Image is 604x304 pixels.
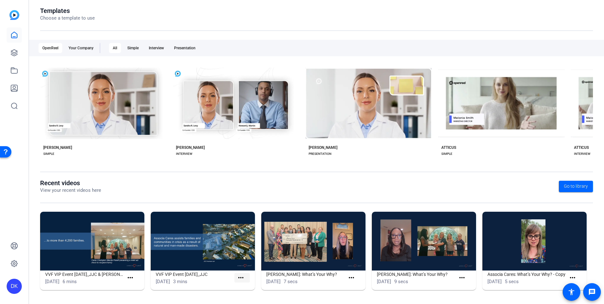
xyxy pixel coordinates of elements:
[156,279,170,284] span: [DATE]
[170,43,199,53] div: Presentation
[176,145,205,150] div: [PERSON_NAME]
[261,212,365,271] img: Kim Williams: What’s Your Why?
[588,288,596,296] mat-icon: message
[9,10,19,20] img: blue-gradient.svg
[7,279,22,294] div: DK
[372,212,476,271] img: Wanda Powell: What’s Your Why?
[482,212,587,271] img: Associa Cares: What’s Your Why? - Copy
[43,145,72,150] div: [PERSON_NAME]
[40,7,95,15] h1: Templates
[40,15,95,22] p: Choose a template to use
[458,274,466,282] mat-icon: more_horiz
[109,43,121,53] div: All
[40,212,144,271] img: VVF VIP Event 8.26.25_JJC & Helen
[441,145,456,150] div: ATTICUS
[266,279,281,284] span: [DATE]
[156,271,234,278] h1: VVF VIP Event [DATE]_JJC
[126,274,134,282] mat-icon: more_horiz
[309,151,331,156] div: PRESENTATION
[564,183,588,190] span: Go to library
[176,151,192,156] div: INTERVIEW
[441,151,452,156] div: SIMPLE
[574,151,590,156] div: INTERVIEW
[39,43,62,53] div: OpenReel
[394,279,408,284] span: 9 secs
[173,279,187,284] span: 3 mins
[237,274,245,282] mat-icon: more_horiz
[40,187,101,194] p: View your recent videos here
[487,271,566,278] h1: Associa Cares: What’s Your Why? - Copy
[559,181,593,192] a: Go to library
[505,279,519,284] span: 5 secs
[124,43,142,53] div: Simple
[347,274,355,282] mat-icon: more_horiz
[266,271,345,278] h1: [PERSON_NAME]: What’s Your Why?
[40,179,101,187] h1: Recent videos
[43,151,54,156] div: SIMPLE
[569,274,577,282] mat-icon: more_horiz
[151,212,255,271] img: VVF VIP Event 8.25.25_JJC
[145,43,168,53] div: Interview
[284,279,298,284] span: 7 secs
[377,279,391,284] span: [DATE]
[487,279,502,284] span: [DATE]
[309,145,337,150] div: [PERSON_NAME]
[574,145,589,150] div: ATTICUS
[65,43,97,53] div: Your Company
[63,279,77,284] span: 6 mins
[45,279,59,284] span: [DATE]
[377,271,456,278] h1: [PERSON_NAME]: What’s Your Why?
[568,288,575,296] mat-icon: accessibility
[45,271,124,278] h1: VVF VIP Event [DATE]_JJC & [PERSON_NAME]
